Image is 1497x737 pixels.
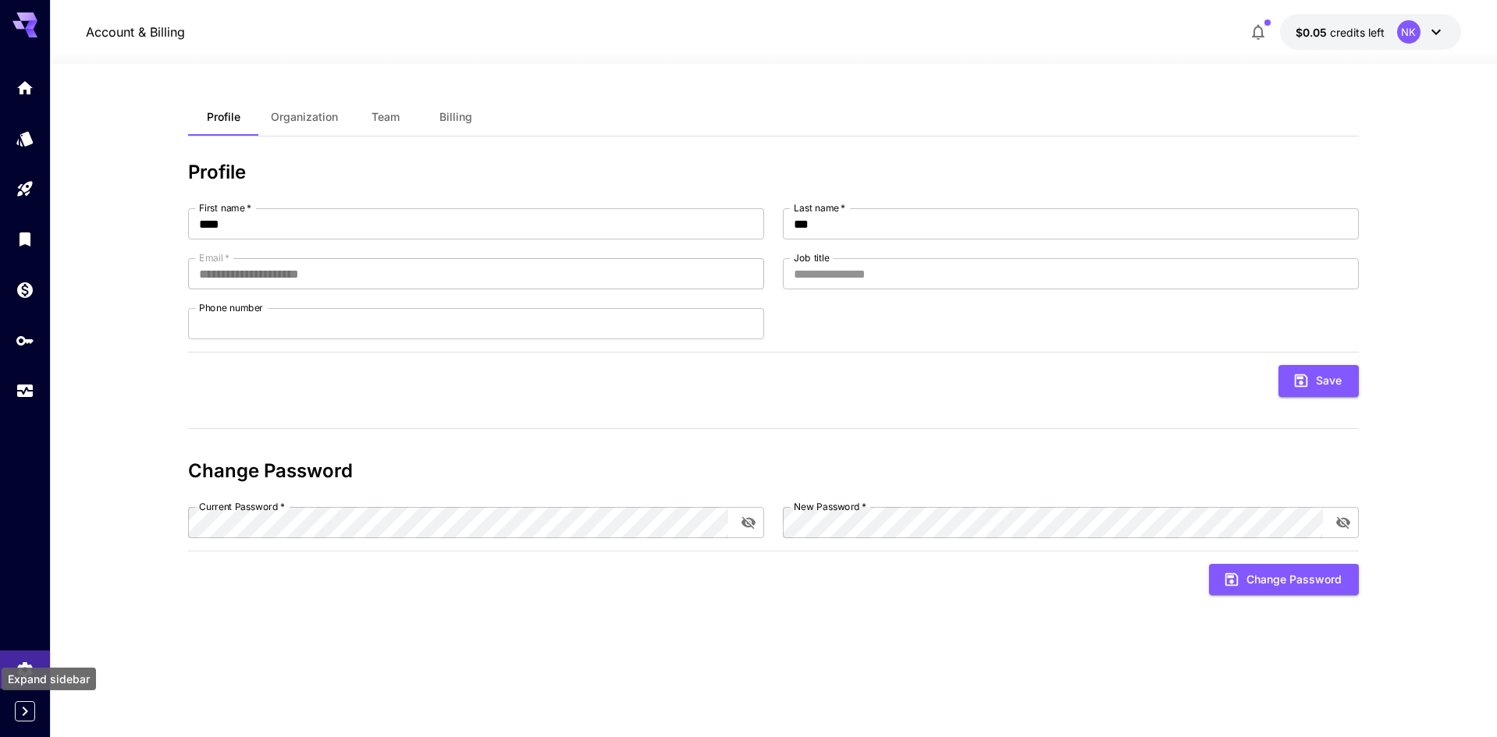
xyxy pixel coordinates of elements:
[16,660,34,679] div: Settings
[16,129,34,148] div: Models
[86,23,185,41] a: Account & Billing
[16,381,34,401] div: Usage
[188,161,1359,183] h3: Profile
[794,251,830,264] label: Job title
[199,251,229,264] label: Email
[207,110,240,124] span: Profile
[794,201,845,214] label: Last name
[372,110,400,124] span: Team
[199,301,263,314] label: Phone number
[1397,20,1421,44] div: NK
[16,179,34,199] div: Playground
[1278,365,1359,397] button: Save
[734,508,763,537] button: toggle password visibility
[15,701,35,721] button: Expand sidebar
[1296,26,1330,39] span: $0.05
[2,668,96,690] div: Expand sidebar
[439,110,472,124] span: Billing
[16,331,34,350] div: API Keys
[1296,24,1385,41] div: $0.05
[1280,14,1461,50] button: $0.05NK
[16,280,34,299] div: Wallet
[199,500,285,513] label: Current Password
[271,110,338,124] span: Organization
[1330,26,1385,39] span: credits left
[1329,508,1357,537] button: toggle password visibility
[16,229,34,249] div: Library
[16,78,34,97] div: Home
[86,23,185,41] nav: breadcrumb
[199,201,251,214] label: First name
[1209,564,1359,596] button: Change Password
[188,460,1359,482] h3: Change Password
[794,500,866,513] label: New Password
